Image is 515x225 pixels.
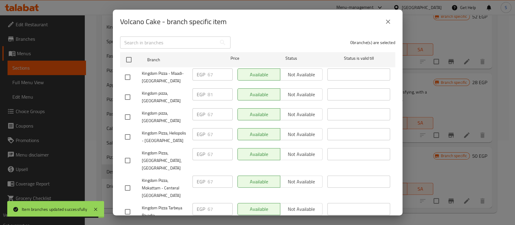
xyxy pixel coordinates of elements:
p: 0 branche(s) are selected [350,40,395,46]
span: Kingdom pizza, [GEOGRAPHIC_DATA] [142,90,188,105]
input: Please enter price [208,128,233,140]
input: Please enter price [208,88,233,100]
p: EGP [197,91,205,98]
p: EGP [197,71,205,78]
span: Status [260,55,323,62]
span: Kingdom pizza, [GEOGRAPHIC_DATA] [142,109,188,125]
span: Kingdom Pizza Tarbeya Riyadia [142,204,188,219]
input: Please enter price [208,148,233,160]
p: EGP [197,178,205,185]
input: Please enter price [208,108,233,120]
button: close [381,14,395,29]
h2: Volcano Cake - branch specific item [120,17,227,27]
p: EGP [197,131,205,138]
div: Item branches updated successfully [22,206,87,213]
p: EGP [197,111,205,118]
span: Branch [147,56,210,64]
span: Status is valid till [327,55,390,62]
span: Kingdom Pizza, [GEOGRAPHIC_DATA], [GEOGRAPHIC_DATA] [142,149,188,172]
p: EGP [197,205,205,213]
input: Please enter price [208,176,233,188]
span: Kingdom Pizza, Mokattam - Centeral [GEOGRAPHIC_DATA] [142,177,188,199]
span: Kingdom Pizza, Heliopolis - [GEOGRAPHIC_DATA] [142,129,188,144]
input: Please enter price [208,203,233,215]
input: Please enter price [208,68,233,81]
input: Search in branches [120,36,217,49]
p: EGP [197,151,205,158]
span: Price [215,55,255,62]
span: Kingdom Pizza - Maadi-[GEOGRAPHIC_DATA] [142,70,188,85]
